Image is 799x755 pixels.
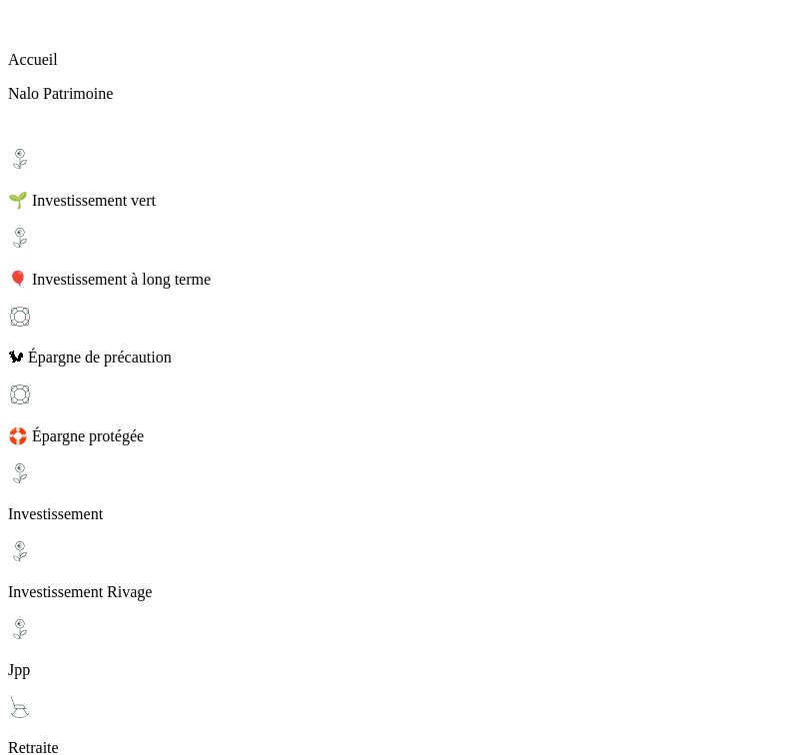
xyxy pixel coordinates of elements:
[8,349,791,367] p: 🐿 Épargne de précaution
[8,51,791,69] p: Accueil
[8,461,791,523] div: Investissement
[8,382,791,445] div: 🛟 Épargne protégée
[8,85,791,103] p: Nalo Patrimoine
[8,426,791,445] p: 🛟 Épargne protégée
[8,226,791,289] div: 🎈 Investissement à long terme
[8,617,791,679] div: Jpp
[8,539,791,601] div: Investissement Rivage
[8,305,791,367] div: 🐿 Épargne de précaution
[8,270,791,289] p: 🎈 Investissement à long terme
[8,505,791,523] p: Investissement
[8,583,791,601] p: Investissement Rivage
[8,661,791,679] p: Jpp
[8,191,791,210] p: 🌱 Investissement vert
[8,7,791,69] div: Accueil
[8,147,791,210] div: 🌱 Investissement vert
